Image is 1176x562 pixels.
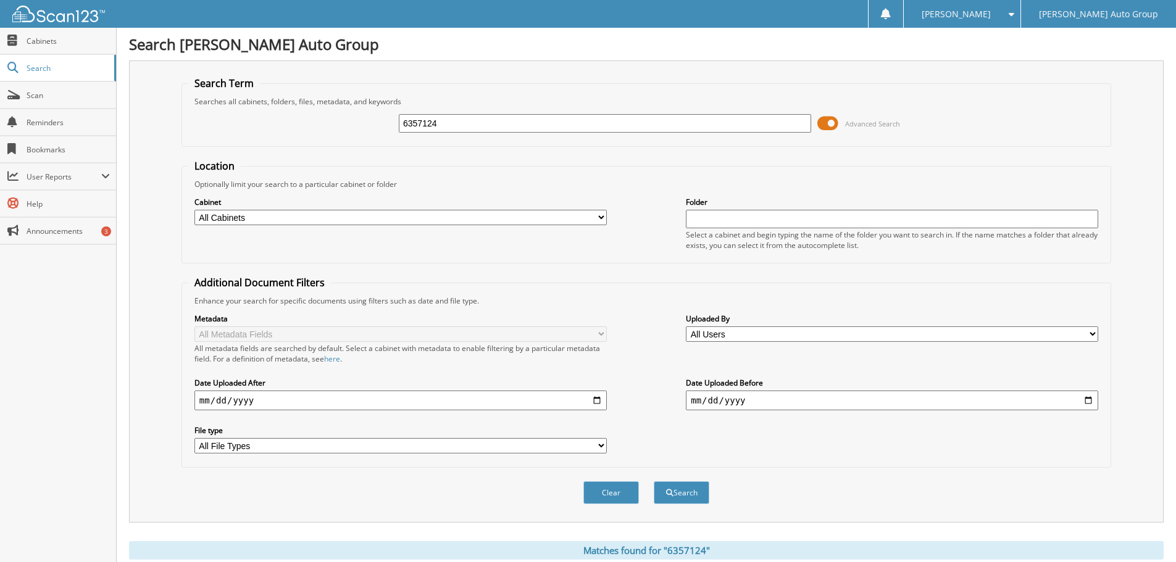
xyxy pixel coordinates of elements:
h1: Search [PERSON_NAME] Auto Group [129,34,1164,54]
img: scan123-logo-white.svg [12,6,105,22]
input: start [194,391,607,410]
button: Clear [583,481,639,504]
a: here [324,353,340,364]
legend: Additional Document Filters [188,276,331,289]
span: Scan [27,90,110,101]
span: [PERSON_NAME] [922,10,991,18]
div: 3 [101,226,111,236]
label: Date Uploaded After [194,378,607,388]
legend: Location [188,159,241,173]
div: Optionally limit your search to a particular cabinet or folder [188,179,1104,189]
span: Help [27,199,110,209]
span: Announcements [27,226,110,236]
span: User Reports [27,171,101,182]
label: Cabinet [194,197,607,207]
label: Metadata [194,313,607,324]
label: File type [194,425,607,436]
div: Select a cabinet and begin typing the name of the folder you want to search in. If the name match... [686,229,1098,250]
span: Reminders [27,117,110,128]
span: Search [27,63,108,73]
input: end [686,391,1098,410]
span: Advanced Search [845,119,900,128]
label: Uploaded By [686,313,1098,324]
div: Enhance your search for specific documents using filters such as date and file type. [188,295,1104,306]
span: Cabinets [27,36,110,46]
label: Folder [686,197,1098,207]
div: All metadata fields are searched by default. Select a cabinet with metadata to enable filtering b... [194,343,607,364]
label: Date Uploaded Before [686,378,1098,388]
div: Searches all cabinets, folders, files, metadata, and keywords [188,96,1104,107]
span: [PERSON_NAME] Auto Group [1039,10,1158,18]
span: Bookmarks [27,144,110,155]
legend: Search Term [188,76,260,90]
button: Search [654,481,709,504]
div: Matches found for "6357124" [129,541,1164,560]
